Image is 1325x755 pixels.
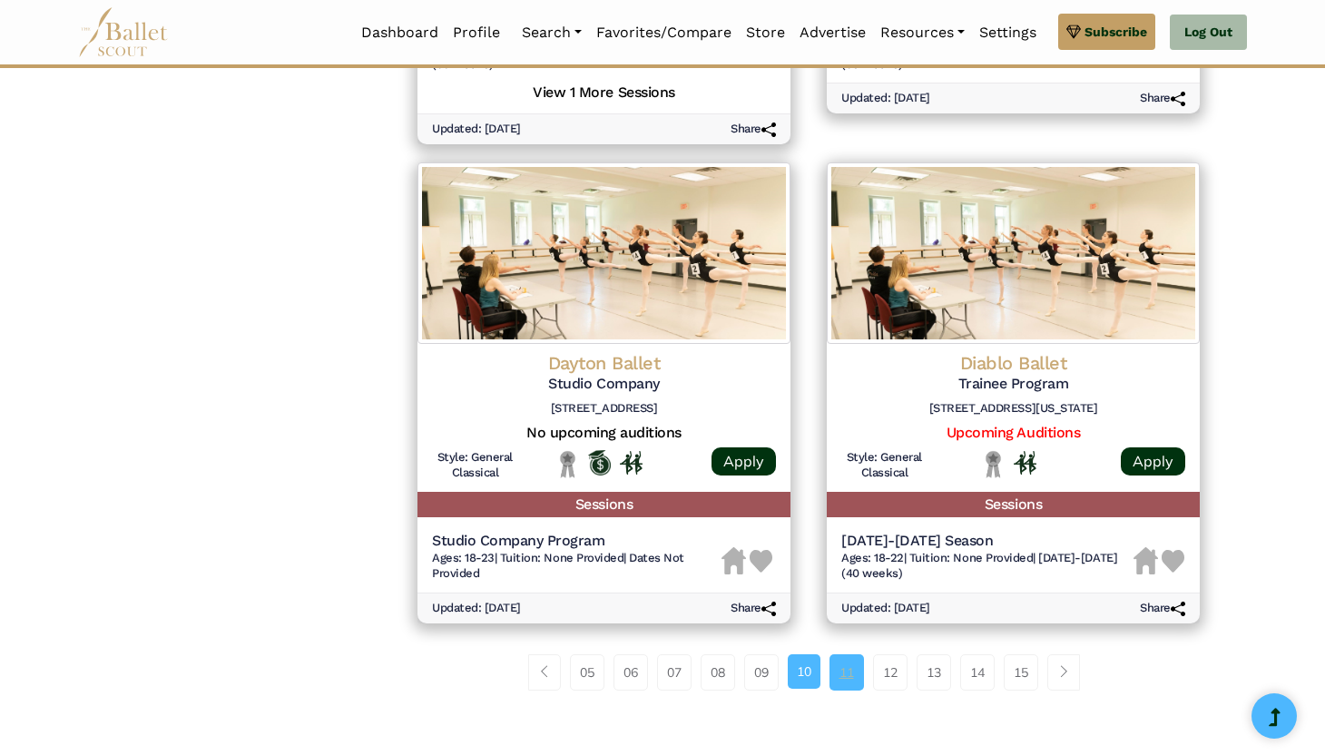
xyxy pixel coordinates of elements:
[731,601,776,616] h6: Share
[432,42,721,71] span: [DATE]-[DATE] (39 weeks)
[947,424,1080,441] a: Upcoming Auditions
[1014,451,1036,475] img: In Person
[731,122,776,137] h6: Share
[841,532,1134,551] h5: [DATE]-[DATE] Season
[873,654,908,691] a: 12
[570,654,604,691] a: 05
[1140,91,1185,106] h6: Share
[620,451,643,475] img: In Person
[432,551,495,564] span: Ages: 18-23
[613,654,648,691] a: 06
[1004,654,1038,691] a: 15
[432,79,776,103] h5: View 1 More Sessions
[1134,547,1158,574] img: Housing Unavailable
[841,601,930,616] h6: Updated: [DATE]
[515,14,589,52] a: Search
[528,654,1090,691] nav: Page navigation example
[841,450,927,481] h6: Style: General Classical
[841,351,1185,375] h4: Diablo Ballet
[432,601,521,616] h6: Updated: [DATE]
[432,551,721,582] h6: | |
[829,654,864,691] a: 11
[841,551,1117,580] span: [DATE]-[DATE] (40 weeks)
[657,654,692,691] a: 07
[417,492,790,518] h5: Sessions
[1058,14,1155,50] a: Subscribe
[788,654,820,689] a: 10
[432,551,684,580] span: Dates Not Provided
[750,550,772,573] img: Heart
[841,401,1185,417] h6: [STREET_ADDRESS][US_STATE]
[432,450,518,481] h6: Style: General Classical
[827,492,1200,518] h5: Sessions
[432,424,776,443] h5: No upcoming auditions
[909,551,1033,564] span: Tuition: None Provided
[1066,22,1081,42] img: gem.svg
[873,14,972,52] a: Resources
[432,401,776,417] h6: [STREET_ADDRESS]
[744,654,779,691] a: 09
[841,91,930,106] h6: Updated: [DATE]
[841,551,904,564] span: Ages: 18-22
[432,351,776,375] h4: Dayton Ballet
[1121,447,1185,476] a: Apply
[841,551,1134,582] h6: | |
[500,551,623,564] span: Tuition: None Provided
[827,162,1200,344] img: Logo
[432,122,521,137] h6: Updated: [DATE]
[792,14,873,52] a: Advertise
[917,654,951,691] a: 13
[432,532,721,551] h5: Studio Company Program
[1140,601,1185,616] h6: Share
[701,654,735,691] a: 08
[446,14,507,52] a: Profile
[841,42,1117,71] span: [DATE]-[DATE] (35 weeks)
[1162,550,1184,573] img: Heart
[556,450,579,478] img: Local
[841,375,1185,394] h5: Trainee Program
[432,375,776,394] h5: Studio Company
[721,547,746,574] img: Housing Unavailable
[354,14,446,52] a: Dashboard
[982,450,1005,478] img: Local
[1085,22,1147,42] span: Subscribe
[589,14,739,52] a: Favorites/Compare
[712,447,776,476] a: Apply
[739,14,792,52] a: Store
[960,654,995,691] a: 14
[972,14,1044,52] a: Settings
[417,162,790,344] img: Logo
[1170,15,1247,51] a: Log Out
[588,450,611,476] img: Offers Scholarship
